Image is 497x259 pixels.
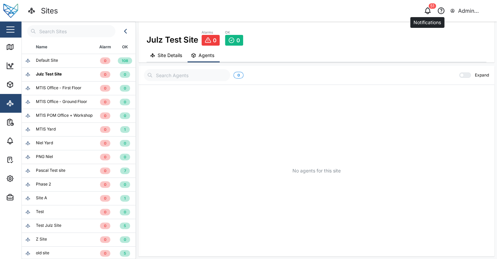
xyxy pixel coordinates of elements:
[17,194,37,201] div: Admin
[17,118,40,126] div: Reports
[36,140,53,146] div: Niel Yard
[237,72,239,78] span: 0
[124,168,126,174] span: 7
[36,181,51,188] div: Phase 2
[236,37,240,43] span: 0
[124,113,126,119] span: 0
[104,182,106,188] span: 0
[104,237,106,243] span: 0
[17,175,41,182] div: Settings
[124,126,126,133] span: 1
[96,41,114,54] th: Alarm
[104,140,106,146] span: 0
[471,72,489,78] label: Expand
[36,222,61,229] div: Test Julz Site
[3,3,18,18] img: Main Logo
[124,250,126,256] span: 5
[17,43,33,51] div: Map
[104,195,106,201] span: 0
[36,250,49,256] div: old site
[202,35,220,46] a: 0
[36,85,81,91] div: MTIS Office - First Floor
[124,85,126,91] span: 0
[17,81,38,88] div: Assets
[104,113,106,119] span: 0
[124,223,126,229] span: 5
[36,195,47,201] div: Site A
[36,57,58,64] div: Default Site
[458,7,491,15] div: Admin Zaerald Lungos
[104,223,106,229] span: 0
[104,85,106,91] span: 0
[17,156,36,163] div: Tasks
[104,126,106,133] span: 0
[122,58,128,64] span: 108
[104,209,106,215] span: 0
[36,126,56,133] div: MTIS Yard
[36,99,87,105] div: MTIS Office - Ground Floor
[36,154,53,160] div: PNG Niel
[124,209,126,215] span: 0
[429,3,436,9] div: 51
[124,237,126,243] span: 0
[213,37,217,43] span: 0
[158,53,182,58] span: Site Details
[124,140,126,146] span: 0
[27,25,115,37] input: Search Sites
[147,30,198,46] div: Julz Test Site
[17,137,38,145] div: Alarms
[104,58,106,64] span: 0
[17,100,34,107] div: Sites
[124,182,126,188] span: 0
[22,41,96,54] th: Name
[41,5,58,17] div: Sites
[36,112,93,119] div: MTIS POM Office + Workshop
[104,250,106,256] span: 0
[104,154,106,160] span: 0
[124,154,126,160] span: 0
[292,167,340,174] div: No agents for this site
[104,71,106,77] span: 0
[104,168,106,174] span: 0
[202,30,220,35] div: Alarms
[36,71,62,77] div: Julz Test Site
[17,62,48,69] div: Dashboard
[114,41,135,54] th: OK
[144,69,230,81] input: Search Agents
[124,71,126,77] span: 0
[104,99,106,105] span: 0
[225,30,243,35] div: OK
[36,236,47,243] div: Z Site
[124,195,126,201] span: 1
[124,99,126,105] span: 0
[36,167,65,174] div: Pascal Test site
[36,209,44,215] div: Test
[450,6,492,15] button: Admin Zaerald Lungos
[199,53,214,58] span: Agents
